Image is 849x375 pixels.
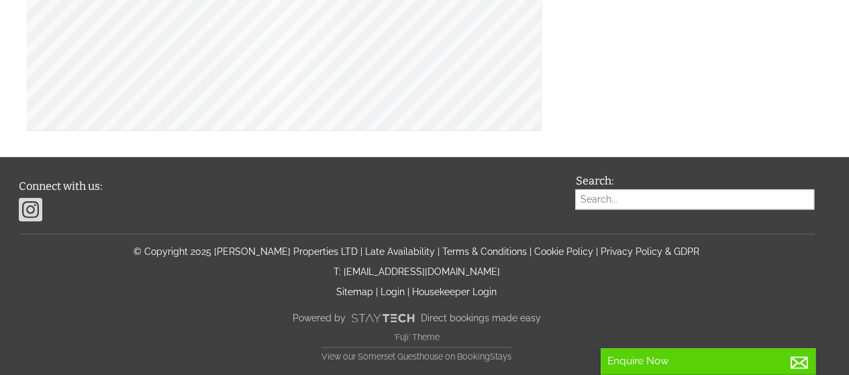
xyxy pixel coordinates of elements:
a: Cookie Policy [534,246,593,257]
span: | [530,246,532,257]
h3: Search: [575,174,814,187]
a: Powered byDirect bookings made easy [19,307,814,329]
input: Search... [575,189,814,209]
a: Housekeeper Login [412,286,497,297]
a: View our Somerset Guesthouse on BookingStays [321,347,511,362]
span: | [407,286,409,297]
h3: Connect with us: [19,180,560,193]
span: | [376,286,378,297]
p: 'Fuji' Theme [19,332,814,342]
span: | [360,246,362,257]
img: scrumpy.png [350,310,415,326]
img: Instagram [19,196,42,223]
a: Login [381,286,405,297]
a: Terms & Conditions [442,246,527,257]
a: © Copyright 2025 [PERSON_NAME] Properties LTD [134,246,358,257]
p: Enquire Now [607,355,809,367]
a: Privacy Policy & GDPR [601,246,699,257]
a: Late Availability [365,246,435,257]
a: T: [EMAIL_ADDRESS][DOMAIN_NAME] [334,266,500,277]
span: | [438,246,440,257]
span: | [596,246,598,257]
a: Sitemap [336,286,373,297]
